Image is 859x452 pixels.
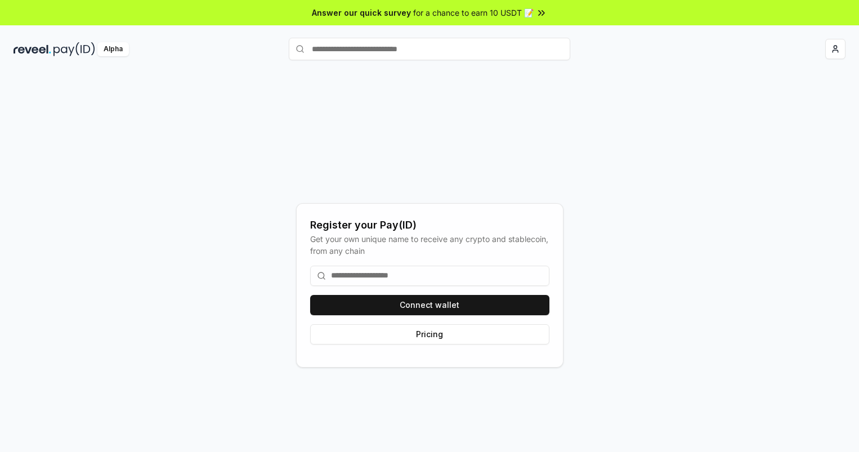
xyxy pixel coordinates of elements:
button: Pricing [310,324,549,344]
span: for a chance to earn 10 USDT 📝 [413,7,534,19]
div: Alpha [97,42,129,56]
div: Get your own unique name to receive any crypto and stablecoin, from any chain [310,233,549,257]
div: Register your Pay(ID) [310,217,549,233]
button: Connect wallet [310,295,549,315]
img: pay_id [53,42,95,56]
span: Answer our quick survey [312,7,411,19]
img: reveel_dark [14,42,51,56]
